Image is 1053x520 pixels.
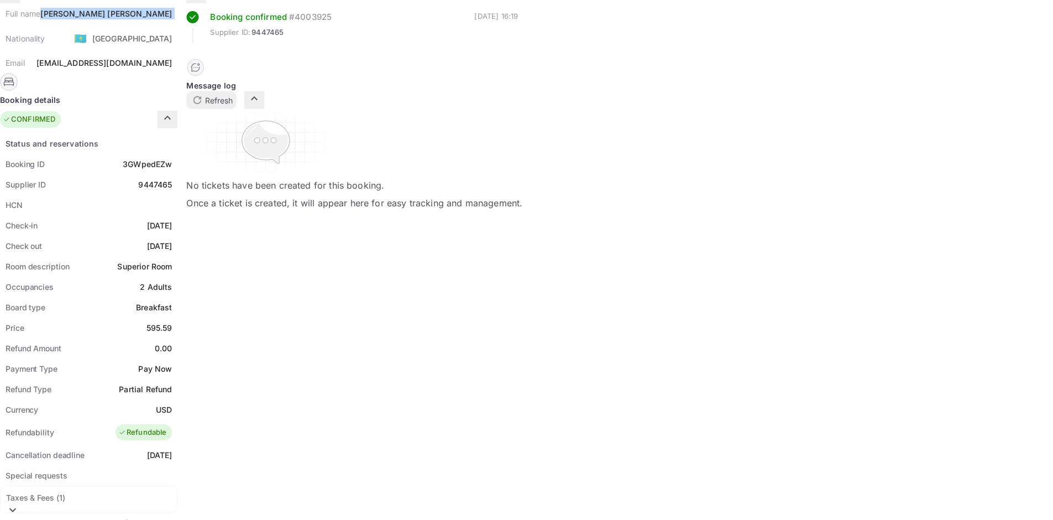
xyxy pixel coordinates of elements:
[6,342,61,354] div: Refund Amount
[186,91,237,109] button: Refresh
[138,179,172,190] div: 9447465
[6,138,98,149] div: Status and reservations
[6,261,69,272] div: Room description
[6,301,45,313] div: Board type
[186,196,522,210] p: Once a ticket is created, it will appear here for easy tracking and management.
[186,179,522,192] p: No tickets have been created for this booking.
[6,363,57,375] div: Payment Type
[210,11,287,24] div: Booking confirmed
[6,383,51,395] div: Refund Type
[6,404,38,415] div: Currency
[118,427,167,438] div: Refundable
[6,8,40,19] div: Full name
[6,57,25,69] div: Email
[40,8,172,19] div: [PERSON_NAME] [PERSON_NAME]
[147,449,172,461] div: [DATE]
[123,158,172,170] div: 3GWpedEZw
[6,281,54,293] div: Occupancies
[74,28,87,48] span: United States
[146,322,172,334] div: 595.59
[6,220,38,231] div: Check-in
[147,240,172,252] div: [DATE]
[147,220,172,231] div: [DATE]
[117,261,172,272] div: Superior Room
[6,427,54,438] div: Refundability
[136,301,172,313] div: Breakfast
[156,404,172,415] div: USD
[6,179,46,190] div: Supplier ID
[3,114,55,125] div: CONFIRMED
[6,492,65,503] div: Taxes & Fees ( 1 )
[6,33,45,44] div: Nationality
[138,363,172,375] div: Pay Now
[474,11,518,43] div: [DATE] 16:19
[186,80,522,91] div: Message log
[6,199,23,211] div: HCN
[6,158,45,170] div: Booking ID
[210,27,250,38] span: Supplier ID:
[6,240,42,252] div: Check out
[289,11,332,24] div: # 4003925
[92,33,172,44] div: [GEOGRAPHIC_DATA]
[119,383,172,395] div: Partial Refund
[205,95,232,106] p: Refresh
[140,281,172,293] div: 2 Adults
[6,470,67,481] div: Special requests
[252,27,284,38] span: 9447465
[1,486,177,513] div: Taxes & Fees (1)
[6,322,24,334] div: Price
[6,449,85,461] div: Cancellation deadline
[155,342,172,354] div: 0.00
[36,57,172,69] div: [EMAIL_ADDRESS][DOMAIN_NAME]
